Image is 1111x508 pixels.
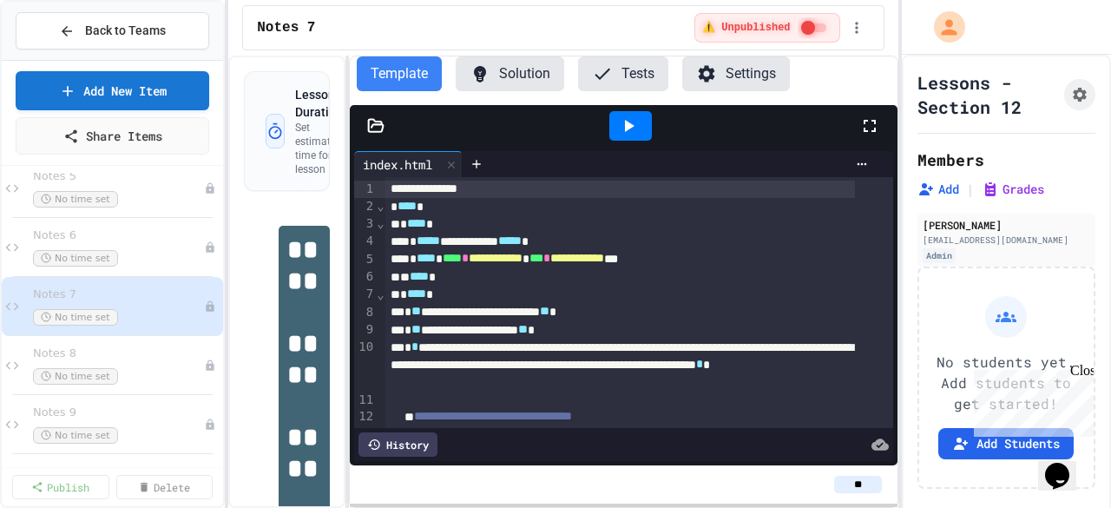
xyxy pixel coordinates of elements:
[33,228,204,243] span: Notes 6
[33,250,118,267] span: No time set
[354,408,376,426] div: 12
[376,216,385,230] span: Fold line
[966,179,975,200] span: |
[916,7,970,47] div: My Account
[33,287,204,302] span: Notes 7
[1064,79,1095,110] button: Assignment Settings
[204,300,216,313] div: Unpublished
[116,475,214,499] a: Delete
[354,339,376,391] div: 10
[354,392,376,409] div: 11
[204,241,216,254] div: Unpublished
[354,198,376,215] div: 2
[12,475,109,499] a: Publish
[923,234,1090,247] div: [EMAIL_ADDRESS][DOMAIN_NAME]
[682,56,790,91] button: Settings
[7,7,120,110] div: Chat with us now!Close
[295,121,358,176] p: Set estimated time for this lesson
[354,426,376,444] div: 13
[354,268,376,286] div: 6
[33,427,118,444] span: No time set
[357,56,442,91] button: Template
[578,56,668,91] button: Tests
[16,71,209,110] a: Add New Item
[16,117,209,155] a: Share Items
[702,21,791,35] span: ⚠️ Unpublished
[33,406,204,420] span: Notes 9
[33,169,204,184] span: Notes 5
[16,12,209,49] button: Back to Teams
[923,217,1090,233] div: [PERSON_NAME]
[933,352,1080,414] p: No students yet. Add students to get started!
[923,248,956,263] div: Admin
[85,22,166,40] span: Back to Teams
[33,191,118,208] span: No time set
[1038,439,1094,491] iframe: chat widget
[917,148,984,172] h2: Members
[257,17,315,38] span: Notes 7
[938,428,1074,459] button: Add Students
[204,360,216,372] div: Unpublished
[376,199,385,213] span: Fold line
[354,304,376,321] div: 8
[354,233,376,250] div: 4
[33,368,118,385] span: No time set
[204,419,216,431] div: Unpublished
[354,286,376,303] div: 7
[917,70,1057,119] h1: Lessons - Section 12
[295,86,358,121] h3: Lesson Duration
[354,155,441,174] div: index.html
[354,321,376,339] div: 9
[982,181,1044,198] button: Grades
[354,151,463,177] div: index.html
[354,215,376,233] div: 3
[354,251,376,268] div: 5
[33,346,204,361] span: Notes 8
[917,181,959,198] button: Add
[358,432,437,457] div: History
[354,181,376,198] div: 1
[694,13,840,43] div: ⚠️ Students cannot see this content! Click the toggle to publish it and make it visible to your c...
[967,363,1094,437] iframe: chat widget
[204,182,216,195] div: Unpublished
[33,309,118,326] span: No time set
[456,56,564,91] button: Solution
[376,287,385,301] span: Fold line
